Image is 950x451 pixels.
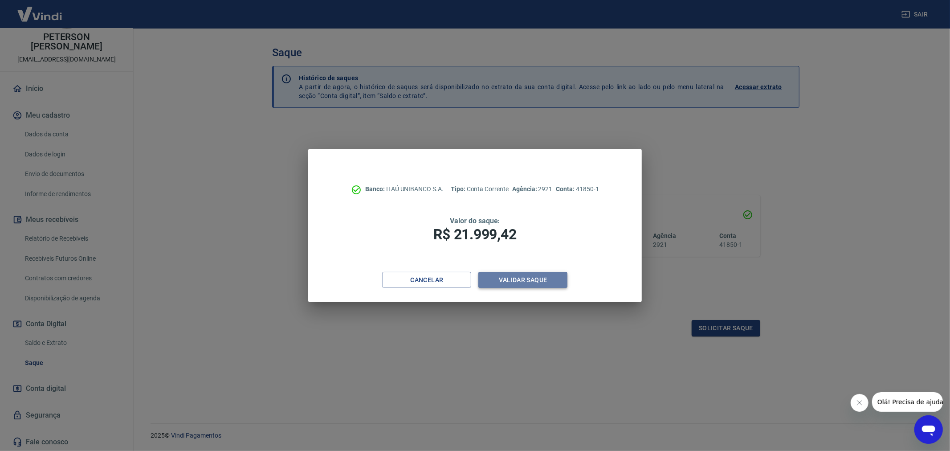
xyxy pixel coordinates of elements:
[556,185,576,193] span: Conta:
[512,184,552,194] p: 2921
[872,392,943,412] iframe: Mensagem da empresa
[556,184,599,194] p: 41850-1
[914,415,943,444] iframe: Botão para abrir a janela de mensagens
[5,6,75,13] span: Olá! Precisa de ajuda?
[512,185,538,193] span: Agência:
[851,394,868,412] iframe: Fechar mensagem
[451,185,467,193] span: Tipo:
[382,272,471,288] button: Cancelar
[450,217,500,225] span: Valor do saque:
[365,184,444,194] p: ITAÚ UNIBANCO S.A.
[451,184,509,194] p: Conta Corrente
[365,185,386,193] span: Banco:
[433,226,516,243] span: R$ 21.999,42
[478,272,567,288] button: Validar saque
